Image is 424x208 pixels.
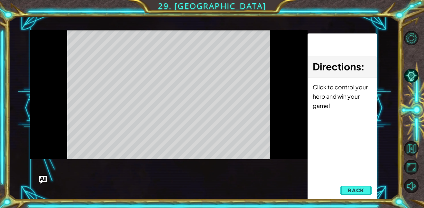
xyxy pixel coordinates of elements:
[404,31,419,45] button: Level Options
[404,160,419,174] button: Maximize Browser
[405,139,424,158] a: Back to Map
[313,59,372,74] h3: :
[39,176,47,184] button: Ask AI
[404,141,419,156] button: Back to Map
[404,68,419,83] button: AI Hint
[313,60,361,73] span: Directions
[348,187,364,194] span: Back
[340,184,372,197] button: Back
[313,82,372,110] p: Click to control your hero and win your game!
[404,179,419,193] button: Mute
